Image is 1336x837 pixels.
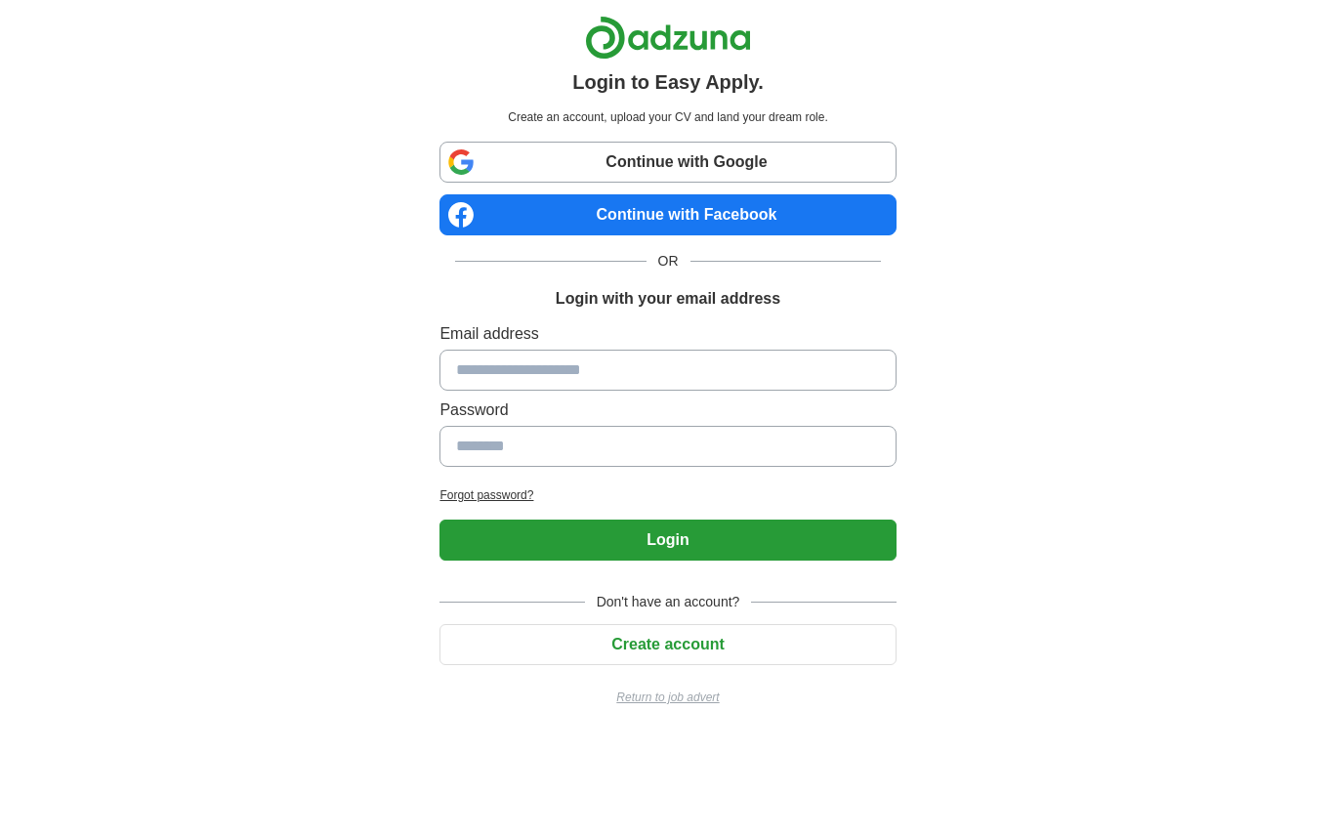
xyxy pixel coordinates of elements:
a: Create account [439,636,896,652]
button: Login [439,520,896,561]
h1: Login to Easy Apply. [572,67,764,97]
span: Don't have an account? [585,592,752,612]
a: Continue with Google [439,142,896,183]
a: Continue with Facebook [439,194,896,235]
p: Create an account, upload your CV and land your dream role. [443,108,892,126]
label: Email address [439,322,896,346]
button: Create account [439,624,896,665]
h1: Login with your email address [556,287,780,311]
a: Return to job advert [439,689,896,706]
label: Password [439,398,896,422]
img: Adzuna logo [585,16,751,60]
a: Forgot password? [439,486,896,504]
span: OR [647,251,690,272]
